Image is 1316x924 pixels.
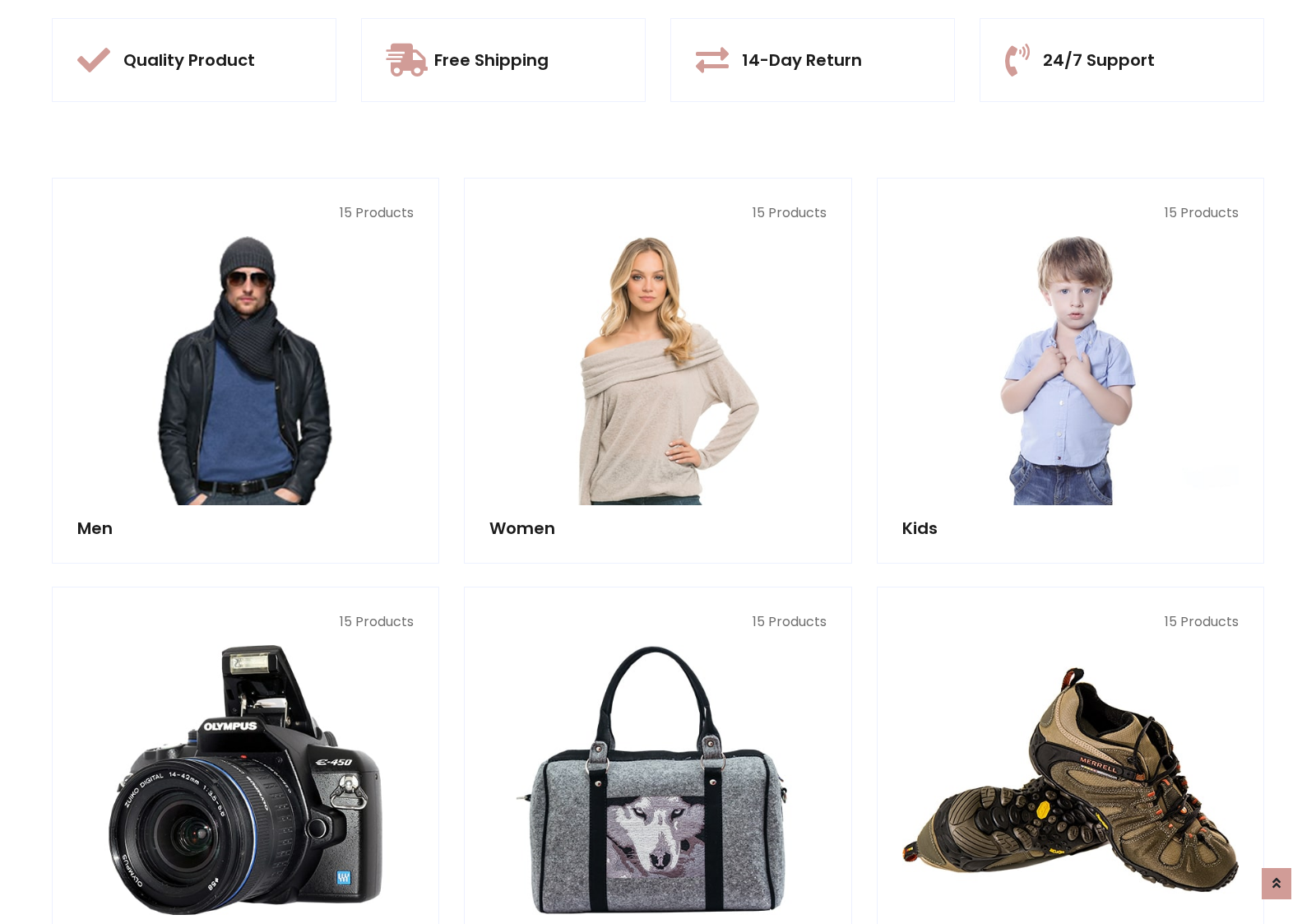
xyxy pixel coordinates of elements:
[742,50,862,70] h5: 14-Day Return
[489,612,826,632] p: 15 Products
[902,612,1239,632] p: 15 Products
[77,612,414,632] p: 15 Products
[902,203,1239,223] p: 15 Products
[1043,50,1155,70] h5: 24/7 Support
[434,50,549,70] h5: Free Shipping
[489,518,826,538] h5: Women
[77,518,414,538] h5: Men
[123,50,255,70] h5: Quality Product
[489,203,826,223] p: 15 Products
[902,518,1239,538] h5: Kids
[77,203,414,223] p: 15 Products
